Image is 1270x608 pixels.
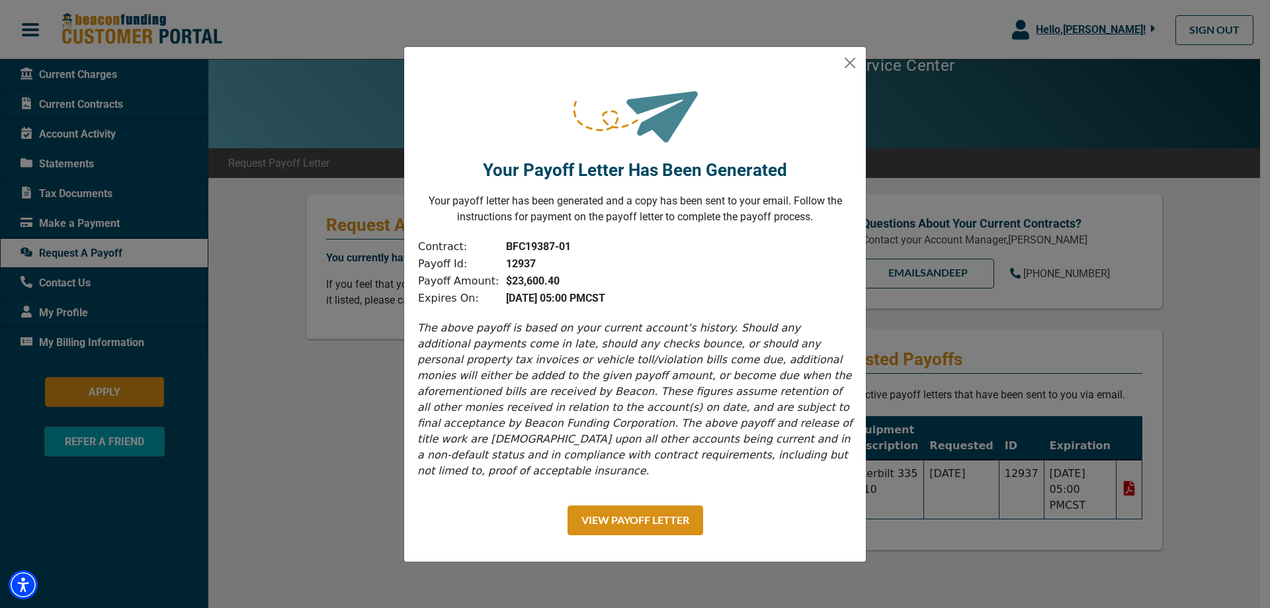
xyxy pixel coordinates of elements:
[506,257,536,270] b: 12937
[417,290,499,307] td: Expires On:
[9,570,38,599] div: Accessibility Menu
[417,322,853,477] i: The above payoff is based on your current account’s history. Should any additional payments come ...
[415,193,855,225] p: Your payoff letter has been generated and a copy has been sent to your email. Follow the instruct...
[417,238,499,255] td: Contract:
[506,292,605,304] b: [DATE] 05:00 PM CST
[483,157,787,183] p: Your Payoff Letter Has Been Generated
[839,52,861,73] button: Close
[417,255,499,273] td: Payoff Id:
[571,68,699,151] img: request-sent.png
[417,273,499,290] td: Payoff Amount:
[568,505,703,535] button: View Payoff Letter
[506,240,571,253] b: BFC19387-01
[506,275,560,287] b: $23,600.40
